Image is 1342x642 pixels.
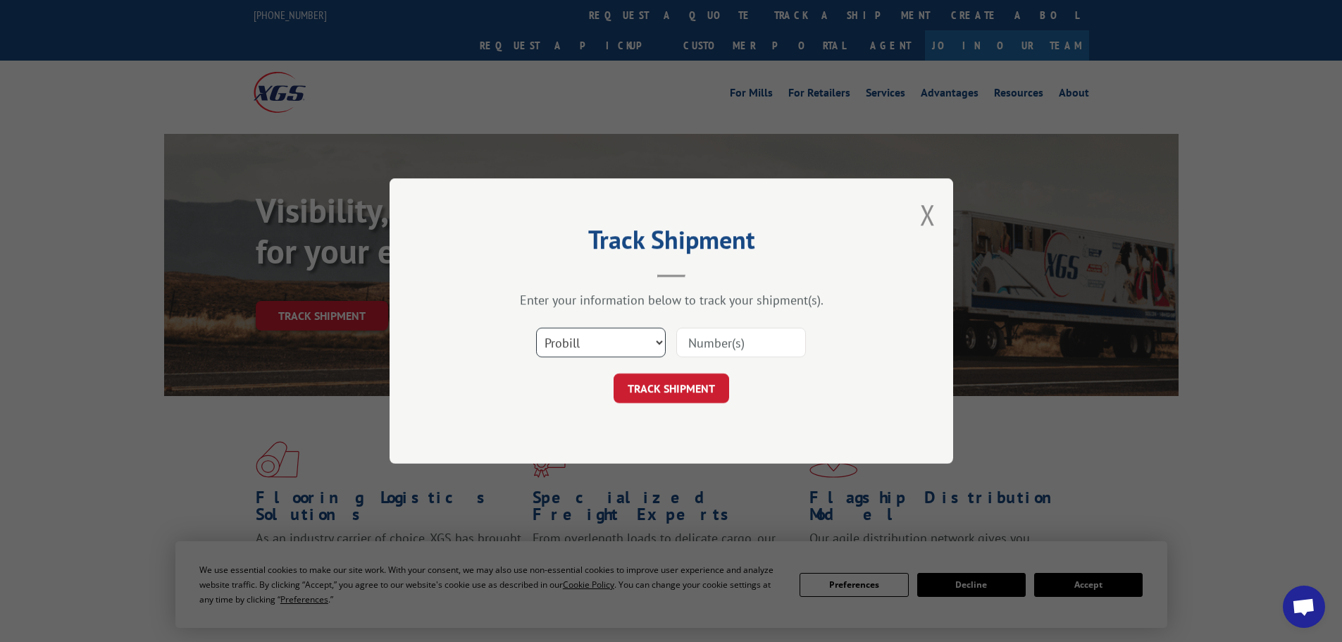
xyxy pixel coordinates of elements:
[614,374,729,403] button: TRACK SHIPMENT
[460,230,883,257] h2: Track Shipment
[676,328,806,357] input: Number(s)
[1283,586,1325,628] div: Open chat
[460,292,883,308] div: Enter your information below to track your shipment(s).
[920,196,936,233] button: Close modal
